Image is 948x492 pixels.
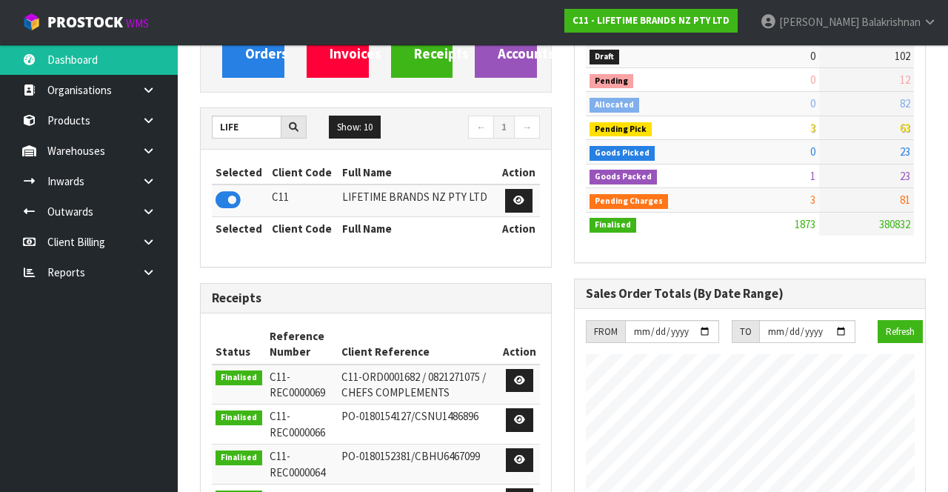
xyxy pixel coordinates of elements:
[341,449,480,463] span: PO-0180152381/CBHU6467099
[900,193,910,207] span: 81
[329,116,381,139] button: Show: 10
[879,217,910,231] span: 380832
[590,50,619,64] span: Draft
[212,325,266,365] th: Status
[268,216,338,240] th: Client Code
[338,161,498,184] th: Full Name
[268,161,338,184] th: Client Code
[810,96,815,110] span: 0
[47,13,123,32] span: ProStock
[338,184,498,216] td: LIFETIME BRANDS NZ PTY LTD
[900,169,910,183] span: 23
[341,409,478,423] span: PO-0180154127/CSNU1486896
[493,116,515,139] a: 1
[810,193,815,207] span: 3
[268,184,338,216] td: C11
[498,216,540,240] th: Action
[590,98,639,113] span: Allocated
[573,14,730,27] strong: C11 - LIFETIME BRANDS NZ PTY LTD
[212,216,268,240] th: Selected
[810,169,815,183] span: 1
[270,449,325,479] span: C11-REC0000064
[514,116,540,139] a: →
[900,73,910,87] span: 12
[338,325,499,365] th: Client Reference
[732,320,759,344] div: TO
[212,161,268,184] th: Selected
[861,15,921,29] span: Balakrishnan
[270,370,325,399] span: C11-REC0000069
[212,116,281,139] input: Search clients
[586,287,914,301] h3: Sales Order Totals (By Date Range)
[590,146,655,161] span: Goods Picked
[810,144,815,159] span: 0
[499,325,540,365] th: Action
[895,49,910,63] span: 102
[126,16,149,30] small: WMS
[498,161,540,184] th: Action
[564,9,738,33] a: C11 - LIFETIME BRANDS NZ PTY LTD
[900,144,910,159] span: 23
[387,116,540,142] nav: Page navigation
[216,410,262,425] span: Finalised
[878,320,923,344] button: Refresh
[590,194,668,209] span: Pending Charges
[266,325,338,365] th: Reference Number
[779,15,859,29] span: [PERSON_NAME]
[468,116,494,139] a: ←
[810,121,815,135] span: 3
[810,49,815,63] span: 0
[341,370,486,399] span: C11-ORD0001682 / 0821271075 / CHEFS COMPLEMENTS
[212,291,540,305] h3: Receipts
[338,216,498,240] th: Full Name
[216,451,262,465] span: Finalised
[590,218,636,233] span: Finalised
[900,96,910,110] span: 82
[900,121,910,135] span: 63
[590,170,657,184] span: Goods Packed
[270,409,325,439] span: C11-REC0000066
[586,320,625,344] div: FROM
[590,74,633,89] span: Pending
[22,13,41,31] img: cube-alt.png
[590,122,652,137] span: Pending Pick
[810,73,815,87] span: 0
[216,370,262,385] span: Finalised
[795,217,815,231] span: 1873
